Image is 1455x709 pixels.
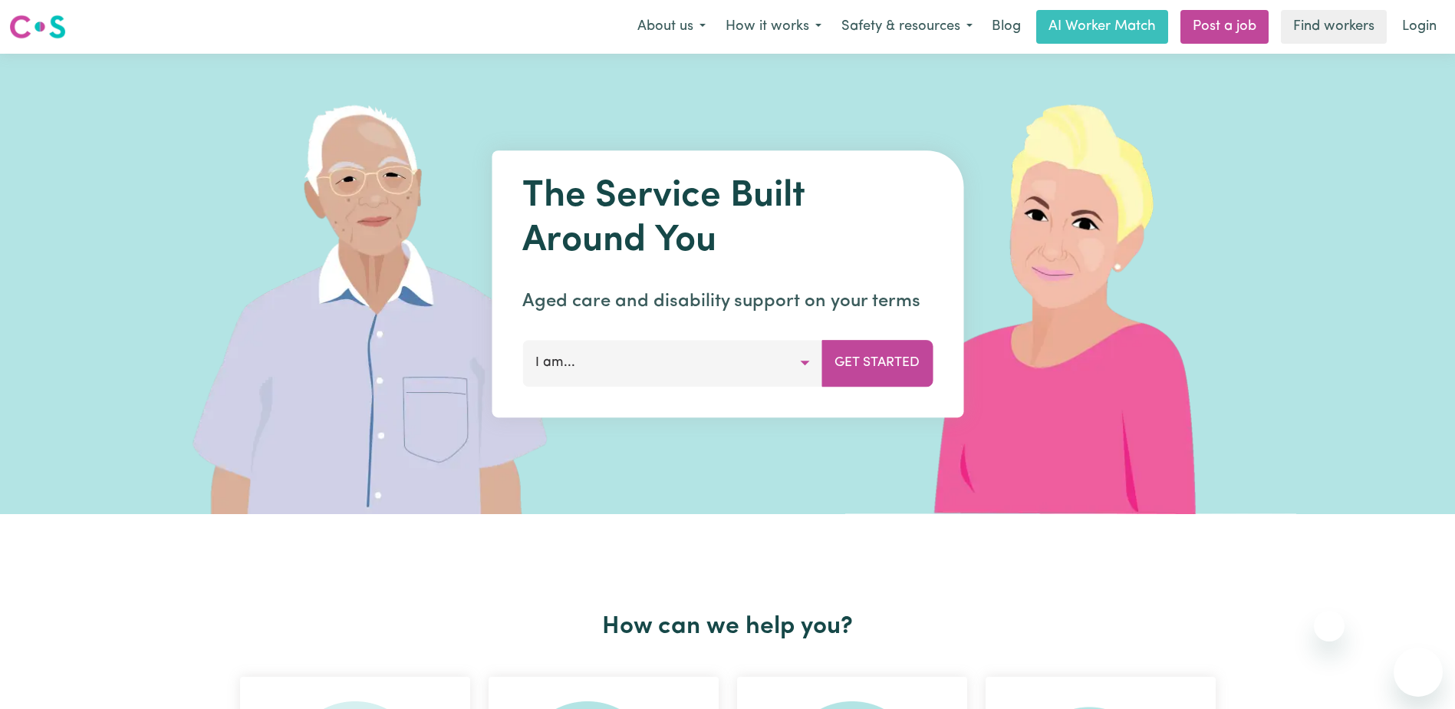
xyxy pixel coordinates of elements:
a: AI Worker Match [1036,10,1168,44]
iframe: Button to launch messaging window [1394,648,1443,697]
iframe: Close message [1314,611,1345,641]
h2: How can we help you? [231,612,1225,641]
a: Post a job [1180,10,1269,44]
a: Blog [983,10,1030,44]
button: Safety & resources [831,11,983,43]
img: Careseekers logo [9,13,66,41]
h1: The Service Built Around You [522,175,933,263]
a: Careseekers logo [9,9,66,45]
a: Login [1393,10,1446,44]
button: Get Started [821,340,933,386]
p: Aged care and disability support on your terms [522,288,933,315]
a: Find workers [1281,10,1387,44]
button: I am... [522,340,822,386]
button: How it works [716,11,831,43]
button: About us [627,11,716,43]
